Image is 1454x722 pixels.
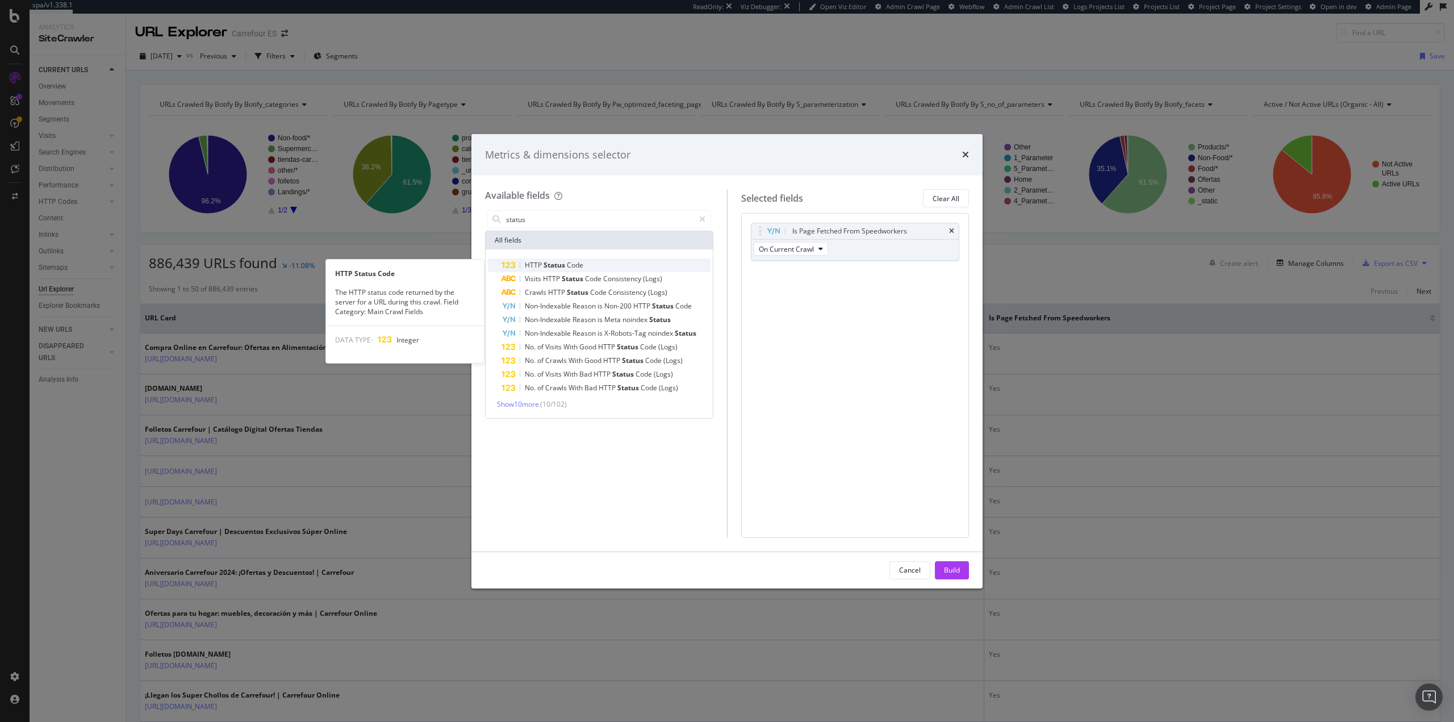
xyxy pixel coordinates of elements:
span: HTTP [599,383,617,393]
span: Non-Indexable [525,315,573,324]
div: Clear All [933,194,959,203]
span: (Logs) [648,287,667,297]
span: On Current Crawl [759,244,814,254]
span: Meta [604,315,622,324]
span: (Logs) [663,356,683,365]
span: Code [636,369,654,379]
span: No. [525,383,537,393]
span: With [563,369,579,379]
span: Reason [573,328,598,338]
span: No. [525,356,537,365]
span: Code [590,287,608,297]
span: Show 10 more [497,399,539,409]
span: Code [585,274,603,283]
div: All fields [486,231,713,249]
span: (Logs) [659,383,678,393]
span: HTTP [543,274,562,283]
span: Code [640,342,658,352]
span: of [537,369,545,379]
span: No. [525,342,537,352]
span: of [537,356,545,365]
span: HTTP [525,260,544,270]
span: Code [641,383,659,393]
span: Visits [545,342,563,352]
span: (Logs) [643,274,662,283]
span: HTTP [594,369,612,379]
div: times [962,148,969,162]
span: Non-200 [604,301,633,311]
span: is [598,315,604,324]
span: With [563,342,579,352]
span: Bad [584,383,599,393]
button: On Current Crawl [754,242,828,256]
span: Status [617,383,641,393]
span: Non-Indexable [525,301,573,311]
span: Crawls [545,383,569,393]
span: Code [645,356,663,365]
span: (Logs) [658,342,678,352]
div: Cancel [899,565,921,575]
button: Cancel [889,561,930,579]
div: Is Page Fetched From Speedworkers [792,226,907,237]
span: Reason [573,315,598,324]
span: Visits [525,274,543,283]
div: The HTTP status code returned by the server for a URL during this crawl. Field Category: Main Cra... [326,287,484,316]
div: Metrics & dimensions selector [485,148,630,162]
span: Good [584,356,603,365]
span: Status [622,356,645,365]
div: Open Intercom Messenger [1415,683,1443,711]
span: is [598,328,604,338]
div: Build [944,565,960,575]
span: With [569,356,584,365]
span: Status [675,328,696,338]
div: Available fields [485,189,550,202]
span: Bad [579,369,594,379]
span: Status [617,342,640,352]
div: times [949,228,954,235]
span: HTTP [603,356,622,365]
span: Visits [545,369,563,379]
span: HTTP [548,287,567,297]
input: Search by field name [505,211,694,228]
span: noindex [622,315,649,324]
div: Is Page Fetched From SpeedworkerstimesOn Current Crawl [751,223,960,261]
span: Status [562,274,585,283]
span: Crawls [525,287,548,297]
span: Consistency [603,274,643,283]
span: Crawls [545,356,569,365]
span: noindex [648,328,675,338]
span: (Logs) [654,369,673,379]
div: HTTP Status Code [326,269,484,278]
span: is [598,301,604,311]
span: of [537,383,545,393]
span: Status [612,369,636,379]
span: Status [652,301,675,311]
span: With [569,383,584,393]
span: Consistency [608,287,648,297]
button: Clear All [923,189,969,207]
span: Code [567,260,583,270]
span: of [537,342,545,352]
span: Status [567,287,590,297]
span: HTTP [633,301,652,311]
span: X-Robots-Tag [604,328,648,338]
span: Reason [573,301,598,311]
div: modal [471,134,983,589]
span: ( 10 / 102 ) [540,399,567,409]
span: Good [579,342,598,352]
span: Non-Indexable [525,328,573,338]
span: No. [525,369,537,379]
button: Build [935,561,969,579]
span: Status [544,260,567,270]
div: Selected fields [741,192,803,205]
span: Code [675,301,692,311]
span: Status [649,315,671,324]
span: HTTP [598,342,617,352]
